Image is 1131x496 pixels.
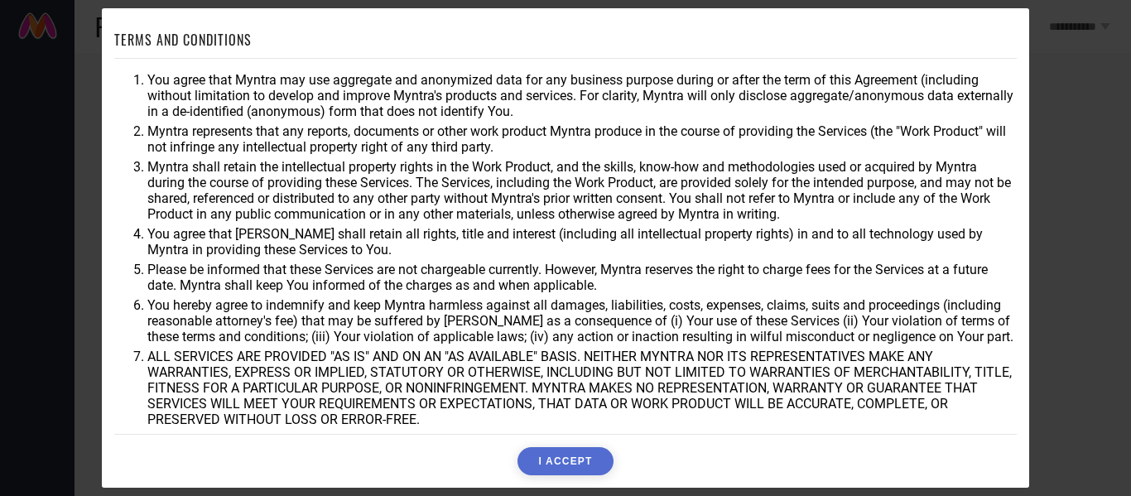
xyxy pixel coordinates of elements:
li: You agree that Myntra may use aggregate and anonymized data for any business purpose during or af... [147,72,1017,119]
li: This document is an electronic record in terms of Information Technology Act, 2000, and the Rules... [147,431,1017,479]
button: I ACCEPT [517,447,613,475]
h1: TERMS AND CONDITIONS [114,30,252,50]
li: Myntra shall retain the intellectual property rights in the Work Product, and the skills, know-ho... [147,159,1017,222]
li: You agree that [PERSON_NAME] shall retain all rights, title and interest (including all intellect... [147,226,1017,258]
li: ALL SERVICES ARE PROVIDED "AS IS" AND ON AN "AS AVAILABLE" BASIS. NEITHER MYNTRA NOR ITS REPRESEN... [147,349,1017,427]
li: You hereby agree to indemnify and keep Myntra harmless against all damages, liabilities, costs, e... [147,297,1017,344]
li: Please be informed that these Services are not chargeable currently. However, Myntra reserves the... [147,262,1017,293]
li: Myntra represents that any reports, documents or other work product Myntra produce in the course ... [147,123,1017,155]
